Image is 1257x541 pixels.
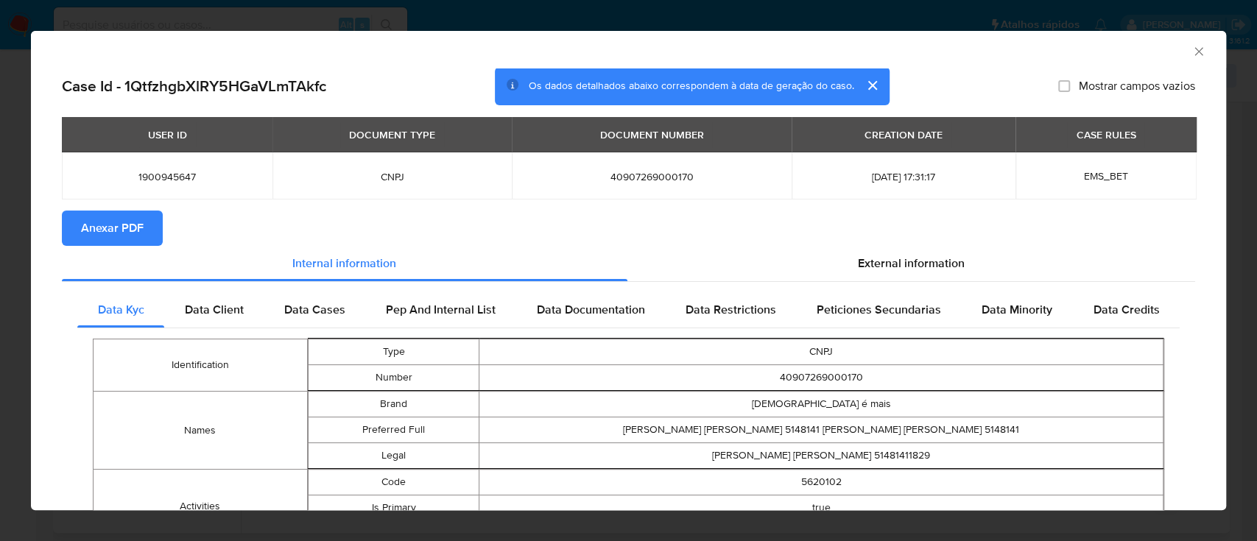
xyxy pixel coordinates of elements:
[308,443,479,469] td: Legal
[340,122,444,147] div: DOCUMENT TYPE
[479,443,1163,469] td: [PERSON_NAME] [PERSON_NAME] 51481411829
[529,170,773,183] span: 40907269000170
[1079,79,1195,93] span: Mostrar campos vazios
[139,122,196,147] div: USER ID
[94,339,308,392] td: Identification
[529,79,854,93] span: Os dados detalhados abaixo correspondem à data de geração do caso.
[185,301,244,318] span: Data Client
[591,122,712,147] div: DOCUMENT NUMBER
[982,301,1052,318] span: Data Minority
[536,301,644,318] span: Data Documentation
[809,170,998,183] span: [DATE] 17:31:17
[284,301,345,318] span: Data Cases
[1093,301,1159,318] span: Data Credits
[31,31,1226,510] div: closure-recommendation-modal
[1084,169,1128,183] span: EMS_BET
[686,301,776,318] span: Data Restrictions
[292,255,396,272] span: Internal information
[308,470,479,495] td: Code
[386,301,496,318] span: Pep And Internal List
[81,212,144,244] span: Anexar PDF
[308,392,479,417] td: Brand
[80,170,255,183] span: 1900945647
[479,365,1163,391] td: 40907269000170
[77,292,1180,328] div: Detailed internal info
[479,495,1163,521] td: true
[858,255,965,272] span: External information
[98,301,144,318] span: Data Kyc
[308,365,479,391] td: Number
[1191,44,1205,57] button: Fechar a janela
[62,246,1195,281] div: Detailed info
[817,301,941,318] span: Peticiones Secundarias
[62,211,163,246] button: Anexar PDF
[856,122,951,147] div: CREATION DATE
[1067,122,1144,147] div: CASE RULES
[62,77,326,96] h2: Case Id - 1QtfzhgbXlRY5HGaVLmTAkfc
[479,339,1163,365] td: CNPJ
[308,417,479,443] td: Preferred Full
[479,417,1163,443] td: [PERSON_NAME] [PERSON_NAME] 5148141 [PERSON_NAME] [PERSON_NAME] 5148141
[479,392,1163,417] td: [DEMOGRAPHIC_DATA] é mais
[94,392,308,470] td: Names
[479,470,1163,495] td: 5620102
[290,170,494,183] span: CNPJ
[308,495,479,521] td: Is Primary
[854,68,890,103] button: cerrar
[308,339,479,365] td: Type
[1058,80,1070,92] input: Mostrar campos vazios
